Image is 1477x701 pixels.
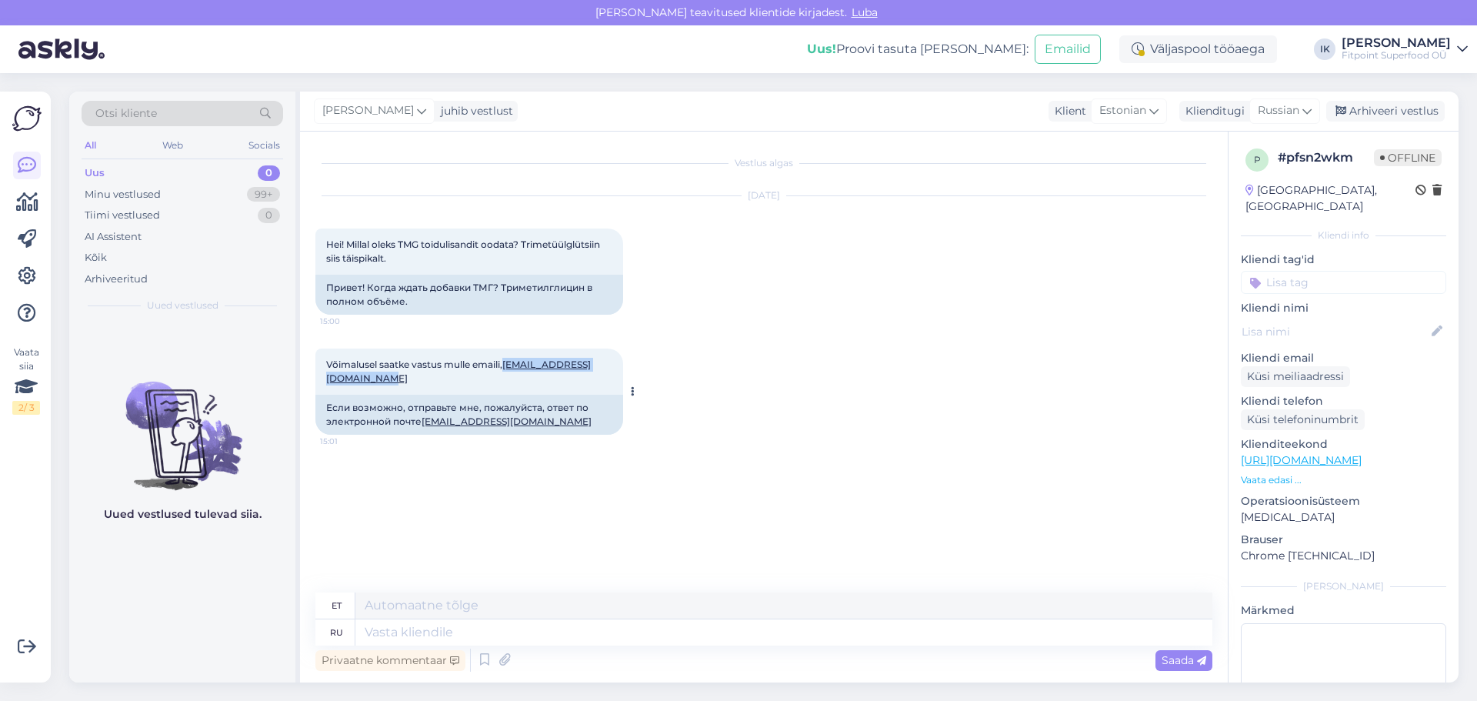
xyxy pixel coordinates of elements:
[85,208,160,223] div: Tiimi vestlused
[1241,493,1446,509] p: Operatsioonisüsteem
[12,401,40,415] div: 2 / 3
[85,165,105,181] div: Uus
[1179,103,1245,119] div: Klienditugi
[1241,509,1446,526] p: [MEDICAL_DATA]
[1241,436,1446,452] p: Klienditeekond
[159,135,186,155] div: Web
[1162,653,1206,667] span: Saada
[1241,473,1446,487] p: Vaata edasi ...
[315,156,1212,170] div: Vestlus algas
[807,42,836,56] b: Uus!
[1314,38,1335,60] div: IK
[245,135,283,155] div: Socials
[247,187,280,202] div: 99+
[1326,101,1445,122] div: Arhiveeri vestlus
[326,239,602,264] span: Hei! Millal oleks TMG toidulisandit oodata? Trimetüülglütsiin siis täispikalt.
[1241,300,1446,316] p: Kliendi nimi
[1241,350,1446,366] p: Kliendi email
[322,102,414,119] span: [PERSON_NAME]
[315,275,623,315] div: Привет! Когда ждать добавки ТМГ? Триметилглицин в полном объёме.
[104,506,262,522] p: Uued vestlused tulevad siia.
[332,593,342,619] div: et
[82,135,99,155] div: All
[422,416,592,427] a: [EMAIL_ADDRESS][DOMAIN_NAME]
[85,187,161,202] div: Minu vestlused
[1241,532,1446,548] p: Brauser
[435,103,513,119] div: juhib vestlust
[1258,102,1299,119] span: Russian
[1241,409,1365,430] div: Küsi telefoninumbrit
[1278,149,1374,167] div: # pfsn2wkm
[315,189,1212,202] div: [DATE]
[85,229,142,245] div: AI Assistent
[1241,252,1446,268] p: Kliendi tag'id
[1245,182,1415,215] div: [GEOGRAPHIC_DATA], [GEOGRAPHIC_DATA]
[1374,149,1442,166] span: Offline
[1119,35,1277,63] div: Väljaspool tööaega
[1241,393,1446,409] p: Kliendi telefon
[85,250,107,265] div: Kõik
[1241,453,1362,467] a: [URL][DOMAIN_NAME]
[315,650,465,671] div: Privaatne kommentaar
[1342,37,1468,62] a: [PERSON_NAME]Fitpoint Superfood OÜ
[69,354,295,492] img: No chats
[258,165,280,181] div: 0
[1241,579,1446,593] div: [PERSON_NAME]
[1342,49,1451,62] div: Fitpoint Superfood OÜ
[1099,102,1146,119] span: Estonian
[1241,229,1446,242] div: Kliendi info
[847,5,882,19] span: Luba
[1241,366,1350,387] div: Küsi meiliaadressi
[320,315,378,327] span: 15:00
[1035,35,1101,64] button: Emailid
[1049,103,1086,119] div: Klient
[12,345,40,415] div: Vaata siia
[258,208,280,223] div: 0
[1342,37,1451,49] div: [PERSON_NAME]
[1254,154,1261,165] span: p
[315,395,623,435] div: Если возможно, отправьте мне, пожалуйста, ответ по электронной почте
[330,619,343,646] div: ru
[1241,271,1446,294] input: Lisa tag
[1242,323,1429,340] input: Lisa nimi
[326,359,591,384] span: Võimalusel saatke vastus mulle emaili,
[807,40,1029,58] div: Proovi tasuta [PERSON_NAME]:
[320,436,378,447] span: 15:01
[95,105,157,122] span: Otsi kliente
[12,104,42,133] img: Askly Logo
[1241,603,1446,619] p: Märkmed
[147,299,218,312] span: Uued vestlused
[85,272,148,287] div: Arhiveeritud
[1241,548,1446,564] p: Chrome [TECHNICAL_ID]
